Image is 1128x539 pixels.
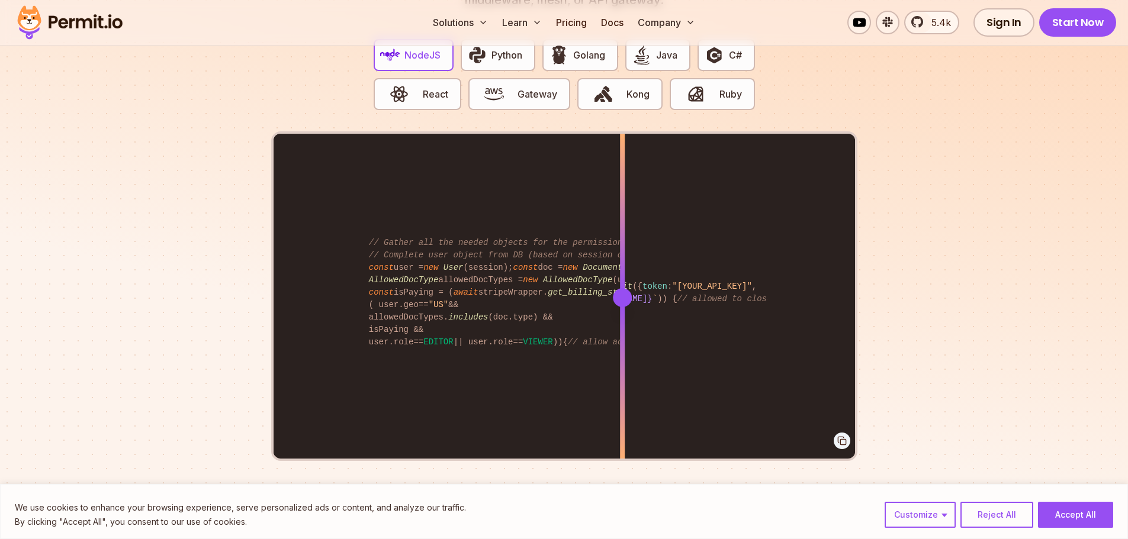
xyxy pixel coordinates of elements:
img: React [389,84,409,104]
button: Company [633,11,700,34]
p: GitOps and Multi-tenancy available out-of-the-box [596,482,709,511]
button: Solutions [428,11,493,34]
span: geo [404,300,419,309]
span: Ruby [719,87,742,101]
img: Gateway [484,84,504,104]
a: Pricing [551,11,592,34]
span: Golang [573,48,605,62]
span: "US" [429,300,449,309]
a: 5.4k [904,11,959,34]
span: Python [491,48,522,62]
span: C# [729,48,742,62]
span: // Complete user object from DB (based on session object, only 3 DB queries...) [369,250,762,260]
span: get_billing_status [548,288,637,297]
span: new [563,263,578,272]
span: React [423,87,448,101]
span: await [454,288,478,297]
span: const [369,288,394,297]
p: We use cookies to enhance your browsing experience, serve personalized ads or content, and analyz... [15,501,466,515]
span: AllowedDocType [369,275,439,285]
img: Python [467,45,487,65]
code: user = (session); doc = ( , , session. ); allowedDocTypes = (user. ); isPaying = ( stripeWrapper.... [361,227,767,358]
span: Kong [626,87,650,101]
img: Permit logo [12,2,128,43]
span: role [493,337,513,347]
button: Reject All [960,502,1033,528]
span: const [369,263,394,272]
img: NodeJS [380,45,400,65]
span: Document [583,263,622,272]
button: Accept All [1038,502,1113,528]
span: "[YOUR_API_KEY]" [672,282,751,291]
a: Sign In [973,8,1034,37]
img: C# [704,45,724,65]
span: 5.4k [924,15,951,30]
button: Customize [885,502,956,528]
span: // allowed to close issue [677,294,802,304]
span: User [444,263,464,272]
a: Docs [596,11,628,34]
span: // allow access [568,337,642,347]
span: role [394,337,414,347]
img: Kong [593,84,613,104]
p: By clicking "Accept All", you consent to our use of cookies. [15,515,466,529]
span: includes [448,312,488,322]
span: new [423,263,438,272]
span: type [513,312,533,322]
span: const [513,263,538,272]
img: Golang [549,45,569,65]
span: Gateway [518,87,557,101]
a: Start Now [1039,8,1117,37]
p: Seamlessly migrate from any existing authorization solution [390,482,554,511]
span: NodeJS [404,48,441,62]
span: Java [656,48,677,62]
span: AllowedDocType [543,275,613,285]
button: Learn [497,11,547,34]
span: EDITOR [423,337,453,347]
span: // Gather all the needed objects for the permission check [369,238,653,247]
img: Java [632,45,652,65]
span: VIEWER [523,337,552,347]
img: Ruby [686,84,706,104]
span: new [523,275,538,285]
span: token [642,282,667,291]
